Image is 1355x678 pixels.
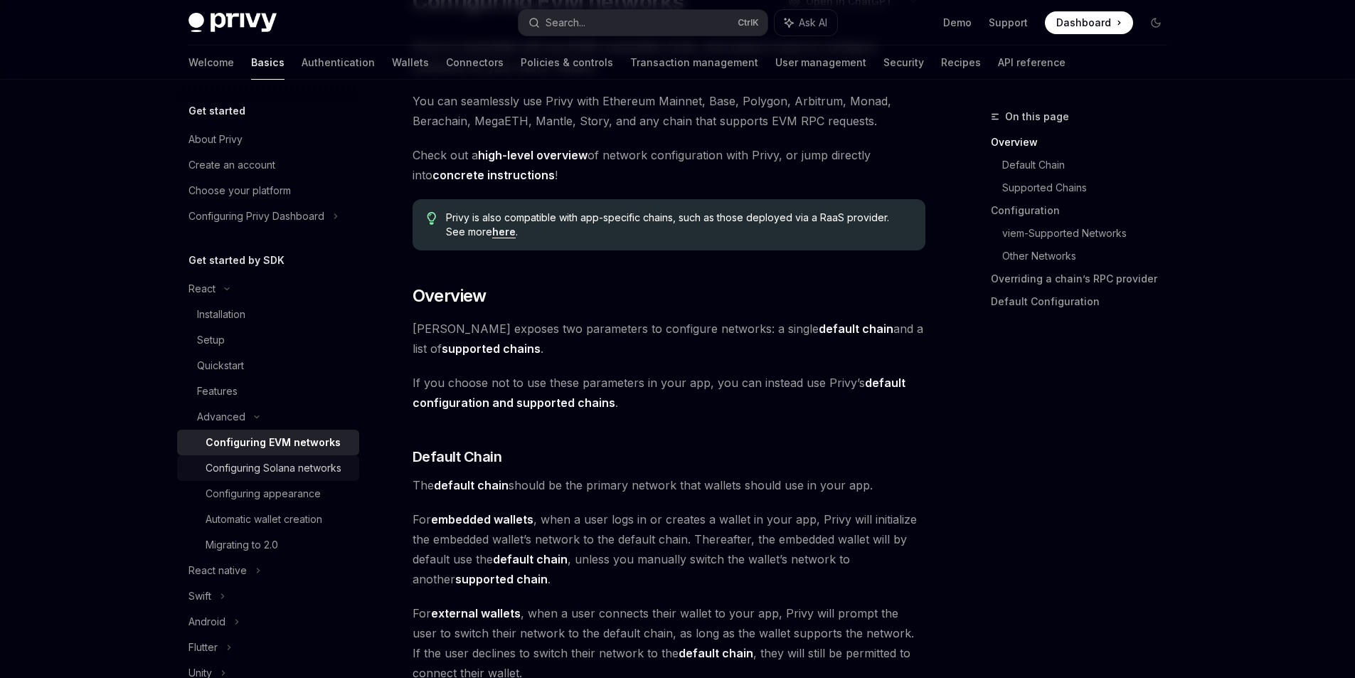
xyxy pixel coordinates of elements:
[177,327,359,353] a: Setup
[177,178,359,203] a: Choose your platform
[188,208,324,225] div: Configuring Privy Dashboard
[432,168,555,183] a: concrete instructions
[392,46,429,80] a: Wallets
[177,353,359,378] a: Quickstart
[302,46,375,80] a: Authentication
[427,212,437,225] svg: Tip
[188,13,277,33] img: dark logo
[1002,176,1179,199] a: Supported Chains
[799,16,827,30] span: Ask AI
[738,17,759,28] span: Ctrl K
[177,481,359,507] a: Configuring appearance
[188,280,216,297] div: React
[177,127,359,152] a: About Privy
[177,532,359,558] a: Migrating to 2.0
[413,145,925,185] span: Check out a of network configuration with Privy, or jump directly into !
[177,507,359,532] a: Automatic wallet creation
[206,536,278,553] div: Migrating to 2.0
[188,157,275,174] div: Create an account
[188,131,243,148] div: About Privy
[630,46,758,80] a: Transaction management
[188,562,247,579] div: React native
[1144,11,1167,34] button: Toggle dark mode
[413,447,502,467] span: Default Chain
[446,211,910,239] span: Privy is also compatible with app-specific chains, such as those deployed via a RaaS provider. Se...
[442,341,541,356] a: supported chains
[206,485,321,502] div: Configuring appearance
[413,319,925,359] span: [PERSON_NAME] exposes two parameters to configure networks: a single and a list of .
[1056,16,1111,30] span: Dashboard
[413,475,925,495] span: The should be the primary network that wallets should use in your app.
[1005,108,1069,125] span: On this page
[177,152,359,178] a: Create an account
[775,10,837,36] button: Ask AI
[177,302,359,327] a: Installation
[197,332,225,349] div: Setup
[177,455,359,481] a: Configuring Solana networks
[206,460,341,477] div: Configuring Solana networks
[1045,11,1133,34] a: Dashboard
[819,322,893,337] a: default chain
[413,285,487,307] span: Overview
[206,511,322,528] div: Automatic wallet creation
[413,373,925,413] span: If you choose not to use these parameters in your app, you can instead use Privy’s .
[991,268,1179,290] a: Overriding a chain’s RPC provider
[446,46,504,80] a: Connectors
[188,639,218,656] div: Flutter
[188,102,245,120] h5: Get started
[775,46,866,80] a: User management
[188,588,211,605] div: Swift
[206,434,341,451] div: Configuring EVM networks
[455,572,548,586] strong: supported chain
[492,226,516,238] a: here
[251,46,285,80] a: Basics
[546,14,585,31] div: Search...
[197,383,238,400] div: Features
[1002,154,1179,176] a: Default Chain
[943,16,972,30] a: Demo
[998,46,1066,80] a: API reference
[188,252,285,269] h5: Get started by SDK
[197,306,245,323] div: Installation
[941,46,981,80] a: Recipes
[434,478,509,492] strong: default chain
[478,148,588,163] a: high-level overview
[431,606,521,620] strong: external wallets
[519,10,767,36] button: Search...CtrlK
[991,290,1179,313] a: Default Configuration
[1002,222,1179,245] a: viem-Supported Networks
[188,182,291,199] div: Choose your platform
[883,46,924,80] a: Security
[413,509,925,589] span: For , when a user logs in or creates a wallet in your app, Privy will initialize the embedded wal...
[455,572,548,587] a: supported chain
[991,131,1179,154] a: Overview
[521,46,613,80] a: Policies & controls
[197,408,245,425] div: Advanced
[177,378,359,404] a: Features
[1002,245,1179,268] a: Other Networks
[679,646,753,660] strong: default chain
[197,357,244,374] div: Quickstart
[989,16,1028,30] a: Support
[493,552,568,566] strong: default chain
[188,613,225,630] div: Android
[431,512,533,526] strong: embedded wallets
[188,46,234,80] a: Welcome
[413,91,925,131] span: You can seamlessly use Privy with Ethereum Mainnet, Base, Polygon, Arbitrum, Monad, Berachain, Me...
[991,199,1179,222] a: Configuration
[177,430,359,455] a: Configuring EVM networks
